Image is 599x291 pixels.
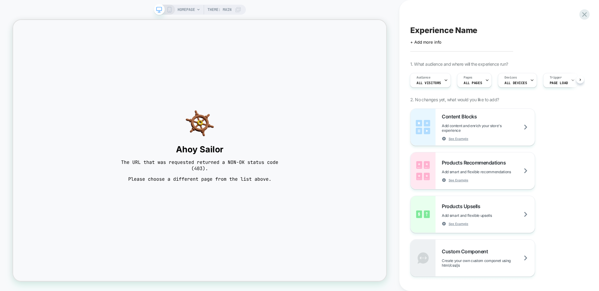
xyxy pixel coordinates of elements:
[464,81,482,85] span: ALL PAGES
[442,248,491,255] span: Custom Component
[449,222,468,226] span: See Example
[140,166,358,179] span: Ahoy Sailor
[416,75,431,80] span: Audience
[442,203,483,209] span: Products Upsells
[550,75,562,80] span: Trigger
[550,81,568,85] span: Page Load
[442,213,507,218] span: Add smart and flexible upsells
[207,5,231,15] span: Theme: MAIN
[504,81,527,85] span: ALL DEVICES
[140,208,358,216] span: Please choose a different page from the list above.
[410,26,477,35] span: Experience Name
[464,75,472,80] span: Pages
[140,186,358,202] span: The URL that was requested returned a NON-OK status code (403).
[442,160,509,166] span: Products Recommendations
[442,123,535,133] span: Add content and enrich your store's experience
[449,178,468,182] span: See Example
[410,97,499,102] span: 2. No changes yet, what would you like to add?
[178,5,195,15] span: HOMEPAGE
[442,258,535,268] span: Create your own custom componet using html/css/js
[416,81,441,85] span: All Visitors
[442,113,480,120] span: Content Blocks
[140,119,358,156] img: navigation helm
[504,75,517,80] span: Devices
[442,169,527,174] span: Add smart and flexible recommendations
[449,136,468,141] span: See Example
[410,40,441,45] span: + Add more info
[410,61,508,67] span: 1. What audience and where will the experience run?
